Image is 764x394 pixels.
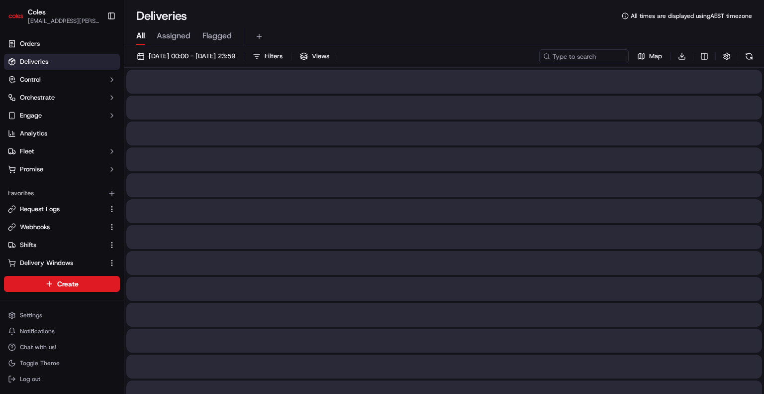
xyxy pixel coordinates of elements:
[4,372,120,386] button: Log out
[4,356,120,370] button: Toggle Theme
[20,359,60,367] span: Toggle Theme
[20,327,55,335] span: Notifications
[4,308,120,322] button: Settings
[4,90,120,106] button: Orchestrate
[633,49,667,63] button: Map
[20,39,40,48] span: Orders
[8,223,104,232] a: Webhooks
[136,8,187,24] h1: Deliveries
[4,72,120,88] button: Control
[539,49,629,63] input: Type to search
[20,241,36,250] span: Shifts
[8,205,104,214] a: Request Logs
[4,36,120,52] a: Orders
[4,340,120,354] button: Chat with us!
[20,375,40,383] span: Log out
[4,161,120,177] button: Promise
[8,241,104,250] a: Shifts
[132,49,240,63] button: [DATE] 00:00 - [DATE] 23:59
[8,8,24,24] img: Coles
[4,219,120,235] button: Webhooks
[28,17,99,25] button: [EMAIL_ADDRESS][PERSON_NAME][PERSON_NAME][DOMAIN_NAME]
[312,52,329,61] span: Views
[20,311,42,319] span: Settings
[649,52,662,61] span: Map
[4,255,120,271] button: Delivery Windows
[4,143,120,159] button: Fleet
[742,49,756,63] button: Refresh
[4,201,120,217] button: Request Logs
[248,49,287,63] button: Filters
[20,343,56,351] span: Chat with us!
[157,30,191,42] span: Assigned
[20,205,60,214] span: Request Logs
[4,4,103,28] button: ColesColes[EMAIL_ADDRESS][PERSON_NAME][PERSON_NAME][DOMAIN_NAME]
[28,7,46,17] button: Coles
[4,108,120,124] button: Engage
[20,93,55,102] span: Orchestrate
[295,49,334,63] button: Views
[20,147,34,156] span: Fleet
[149,52,235,61] span: [DATE] 00:00 - [DATE] 23:59
[4,126,120,141] a: Analytics
[20,129,47,138] span: Analytics
[8,259,104,267] a: Delivery Windows
[4,237,120,253] button: Shifts
[265,52,283,61] span: Filters
[4,324,120,338] button: Notifications
[20,75,41,84] span: Control
[4,276,120,292] button: Create
[4,54,120,70] a: Deliveries
[20,165,43,174] span: Promise
[20,57,48,66] span: Deliveries
[631,12,752,20] span: All times are displayed using AEST timezone
[4,185,120,201] div: Favorites
[202,30,232,42] span: Flagged
[20,223,50,232] span: Webhooks
[20,111,42,120] span: Engage
[136,30,145,42] span: All
[57,279,79,289] span: Create
[20,259,73,267] span: Delivery Windows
